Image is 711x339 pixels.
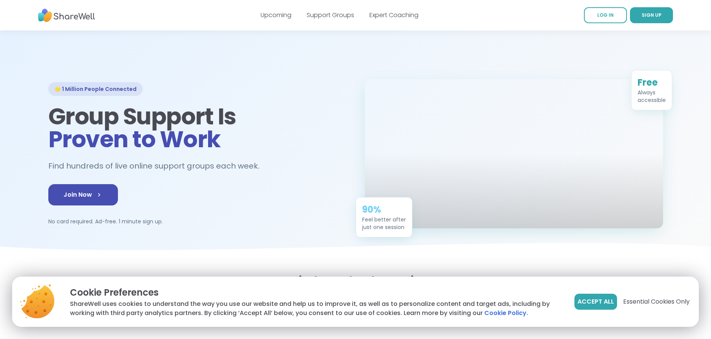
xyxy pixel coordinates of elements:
a: Upcoming [261,11,291,19]
h2: Find hundreds of live online support groups each week. [48,160,267,172]
a: LOG IN [584,7,627,23]
a: Join Now [48,184,118,205]
span: Accept All [577,297,614,306]
div: Feel better after just one session [362,216,406,231]
h2: Find people who get it [48,274,663,288]
div: 90% [362,204,406,216]
button: Accept All [574,294,617,310]
a: Expert Coaching [369,11,418,19]
a: SIGN UP [630,7,673,23]
span: Join Now [64,190,103,199]
span: Proven to Work [48,123,221,155]
p: Cookie Preferences [70,286,562,299]
p: ShareWell uses cookies to understand the way you use our website and help us to improve it, as we... [70,299,562,318]
a: Cookie Policy. [484,309,528,318]
span: LOG IN [597,12,614,18]
span: Essential Cookies Only [623,297,690,306]
h1: Group Support Is [48,105,347,151]
a: Support Groups [307,11,354,19]
span: SIGN UP [642,12,662,18]
div: Free [638,76,666,89]
img: ShareWell Nav Logo [38,5,95,26]
p: No card required. Ad-free. 1 minute sign up. [48,218,347,225]
div: 🌟 1 Million People Connected [48,82,143,96]
div: Always accessible [638,89,666,104]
